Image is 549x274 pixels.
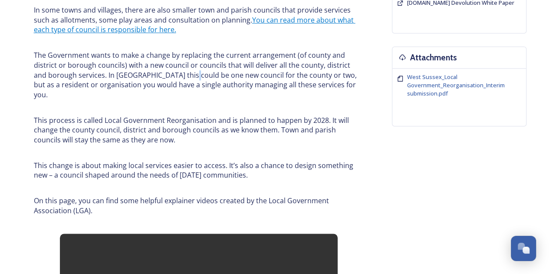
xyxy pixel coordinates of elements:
[34,15,355,35] a: You can read more about what each type of council is responsible for here.
[34,196,364,215] p: On this page, you can find some helpful explainer videos created by the Local Government Associat...
[407,73,505,97] span: West Sussex_Local Government_Reorganisation_Interim submission.pdf
[511,236,536,261] button: Open Chat
[34,5,364,35] p: In some towns and villages, there are also smaller town and parish councils that provide services...
[34,116,364,145] p: This process is called Local Government Reorganisation and is planned to happen by 2028. It will ...
[34,161,364,180] p: This change is about making local services easier to access. It’s also a chance to design somethi...
[34,50,364,100] p: The Government wants to make a change by replacing the current arrangement (of county and distric...
[410,51,457,64] h3: Attachments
